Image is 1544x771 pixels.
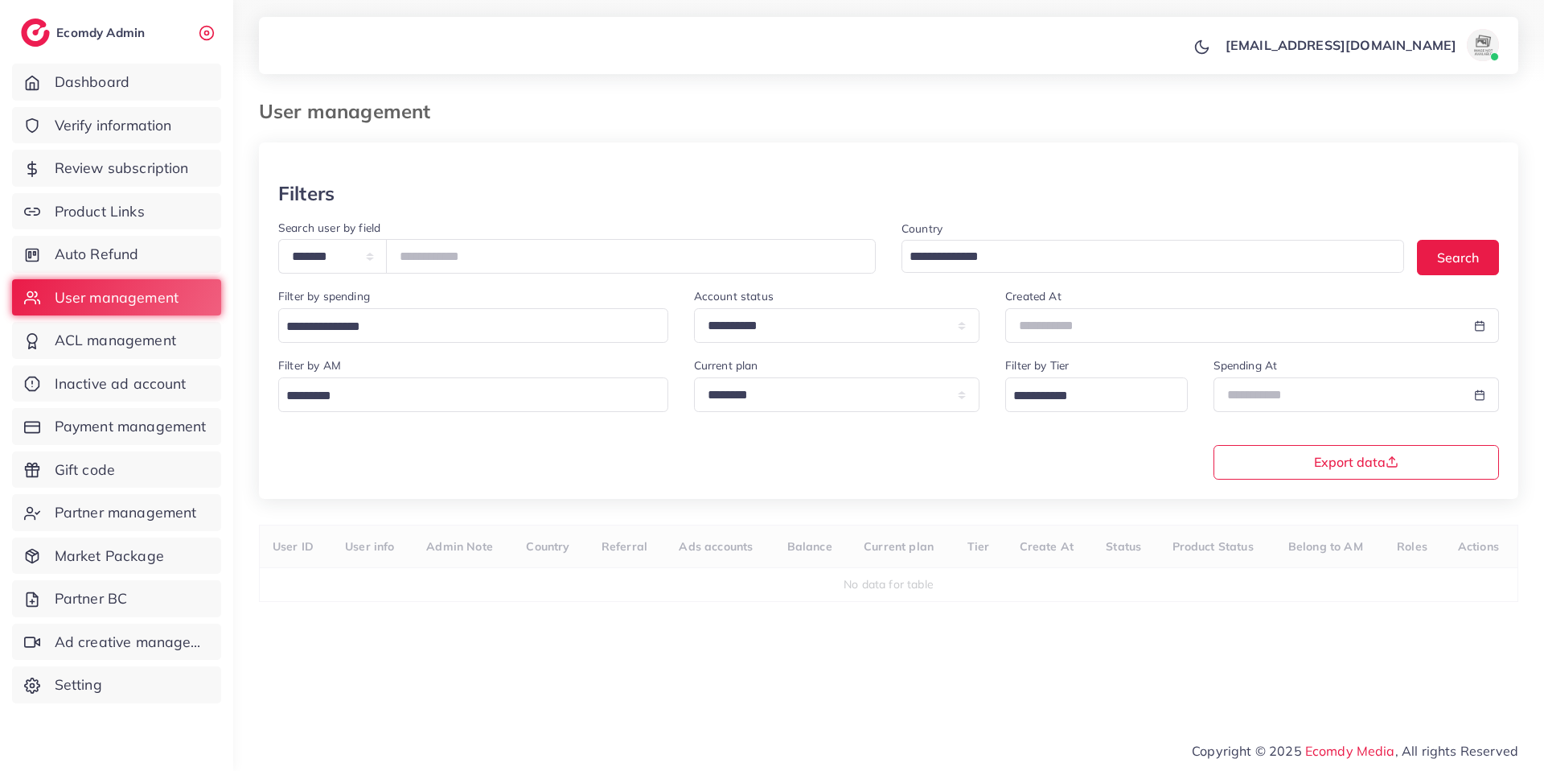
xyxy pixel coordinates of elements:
span: Export data [1314,456,1398,468]
input: Search for option [281,384,647,409]
a: Review subscription [12,150,221,187]
div: Search for option [1005,377,1187,412]
span: User management [55,287,179,308]
a: Product Links [12,193,221,230]
a: Auto Refund [12,236,221,273]
a: logoEcomdy Admin [21,19,149,47]
span: Market Package [55,546,164,567]
div: Search for option [901,240,1404,273]
label: Spending At [1213,357,1278,373]
a: Payment management [12,408,221,445]
button: Search [1417,240,1499,274]
a: Ecomdy Media [1305,743,1395,759]
span: Review subscription [55,158,189,179]
label: Account status [694,288,774,304]
img: avatar [1467,29,1499,61]
h3: Filters [278,182,335,205]
span: Inactive ad account [55,373,187,394]
span: Setting [55,674,102,695]
label: Search user by field [278,220,380,236]
img: logo [21,19,50,47]
button: Export data [1213,445,1500,480]
label: Country [901,221,942,237]
label: Filter by Tier [1005,357,1069,373]
span: Partner management [55,502,197,523]
label: Filter by spending [278,288,370,304]
span: Payment management [55,416,207,437]
div: Search for option [278,308,668,343]
span: Verify information [55,115,172,136]
span: , All rights Reserved [1395,741,1518,761]
input: Search for option [904,245,1383,270]
a: Dashboard [12,64,221,101]
a: Setting [12,666,221,703]
a: Partner BC [12,580,221,617]
a: Verify information [12,107,221,144]
input: Search for option [281,315,647,340]
div: Search for option [278,377,668,412]
a: Gift code [12,451,221,489]
a: [EMAIL_ADDRESS][DOMAIN_NAME]avatar [1217,29,1505,61]
label: Created At [1005,288,1061,304]
a: Market Package [12,538,221,575]
span: Copyright © 2025 [1192,741,1518,761]
span: Partner BC [55,588,128,609]
input: Search for option [1008,384,1166,409]
a: Partner management [12,494,221,531]
span: Gift code [55,460,115,480]
a: Inactive ad account [12,365,221,402]
a: User management [12,279,221,316]
span: Auto Refund [55,244,139,265]
a: Ad creative management [12,624,221,661]
p: [EMAIL_ADDRESS][DOMAIN_NAME] [1226,35,1456,55]
h2: Ecomdy Admin [56,25,149,40]
a: ACL management [12,322,221,359]
span: Ad creative management [55,632,209,653]
span: Product Links [55,201,145,222]
label: Filter by AM [278,357,341,373]
span: ACL management [55,330,176,351]
label: Current plan [694,357,758,373]
span: Dashboard [55,72,129,93]
h3: User management [259,100,443,123]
